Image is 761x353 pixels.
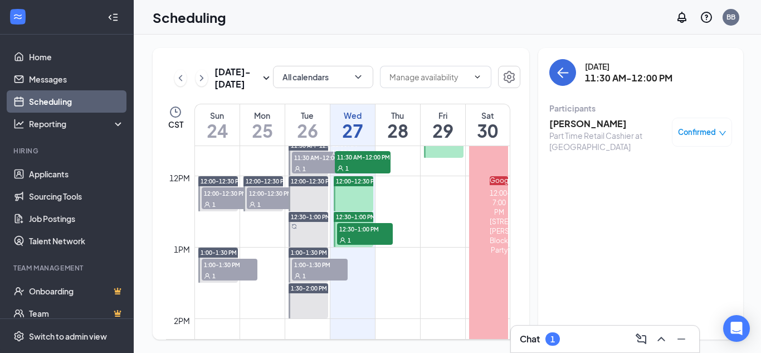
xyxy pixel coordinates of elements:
svg: ChevronRight [196,71,207,85]
svg: User [204,273,211,279]
svg: Sync [291,224,297,229]
button: All calendarsChevronDown [273,66,373,88]
span: 1 [348,236,351,244]
h1: 28 [375,121,420,140]
div: 2pm [172,315,192,327]
h1: 27 [330,121,375,140]
a: August 24, 2025 [195,104,240,146]
div: Switch to admin view [29,331,107,342]
a: Settings [498,66,520,90]
svg: User [204,201,211,208]
h1: 25 [240,121,285,140]
span: 12:30-1:00 PM [291,213,330,221]
div: Reporting [29,118,125,129]
svg: ChevronDown [353,71,364,83]
button: ComposeMessage [632,330,650,348]
div: Open Intercom Messenger [723,315,750,342]
a: Applicants [29,163,124,185]
span: down [719,129,726,137]
h3: 11:30 AM-12:00 PM [585,72,672,84]
svg: Collapse [108,12,119,23]
div: Fri [421,110,465,121]
h3: Chat [520,333,540,345]
span: 1 [212,201,216,209]
svg: User [294,166,301,172]
h1: Scheduling [153,8,226,27]
input: Manage availability [389,71,469,83]
svg: QuestionInfo [700,11,713,24]
a: August 29, 2025 [421,104,465,146]
div: [DATE] [585,61,672,72]
svg: Clock [169,105,182,119]
span: 12:30-1:00 PM [336,213,375,221]
div: 12pm [167,172,192,184]
span: 1:00-1:30 PM [291,249,327,257]
h1: 24 [195,121,240,140]
span: 1 [345,165,349,172]
div: Sun [195,110,240,121]
a: Sourcing Tools [29,185,124,207]
div: BB [726,12,735,22]
svg: Settings [13,331,25,342]
span: 12:00-12:30 PM [336,177,379,185]
a: TeamCrown [29,302,124,325]
a: August 27, 2025 [330,104,375,146]
a: Job Postings [29,207,124,230]
a: Scheduling [29,90,124,113]
button: ChevronUp [652,330,670,348]
svg: User [337,165,344,172]
svg: ChevronDown [473,72,482,81]
a: August 28, 2025 [375,104,420,146]
svg: User [339,237,346,244]
svg: ComposeMessage [635,332,648,346]
div: 1 [550,335,555,344]
div: Part Time Retail Cashier at [GEOGRAPHIC_DATA] [549,130,666,152]
svg: ArrowLeft [556,66,569,79]
h1: 26 [285,121,330,140]
span: 12:00-12:30 PM [246,177,289,185]
svg: Notifications [675,11,689,24]
a: August 26, 2025 [285,104,330,146]
span: 12:00-12:30 PM [247,187,303,199]
div: [STREET_ADDRESS][PERSON_NAME] Block Party [490,217,508,255]
div: Team Management [13,263,122,273]
span: 1:30-2:00 PM [291,284,327,292]
div: Sat [466,110,510,121]
a: OnboardingCrown [29,280,124,302]
button: ChevronRight [196,70,208,86]
span: 1 [212,272,216,280]
span: 11:30 AM-12:00 PM [335,151,391,162]
div: 12:00-7:00 PM [490,188,508,217]
svg: User [294,273,301,279]
svg: Minimize [675,332,688,346]
div: Google [490,176,508,185]
div: Wed [330,110,375,121]
h1: 29 [421,121,465,140]
h3: [DATE] - [DATE] [214,66,260,90]
span: 12:00-12:30 PM [201,177,243,185]
span: 1 [303,165,306,173]
div: 1pm [172,243,192,255]
div: Hiring [13,146,122,156]
span: 12:00-12:30 PM [202,187,257,199]
svg: Settings [503,70,516,84]
a: August 25, 2025 [240,104,285,146]
a: August 30, 2025 [466,104,510,146]
span: 1:00-1:30 PM [292,259,348,270]
a: Talent Network [29,230,124,252]
a: Home [29,46,124,68]
div: Tue [285,110,330,121]
svg: WorkstreamLogo [12,11,23,22]
button: back-button [549,59,576,86]
div: Mon [240,110,285,121]
svg: User [249,201,256,208]
span: 1:00-1:30 PM [202,259,257,270]
button: ChevronLeft [174,70,187,86]
span: 11:30 AM-12:00 PM [292,152,348,163]
svg: SmallChevronDown [260,71,273,85]
span: 1 [257,201,261,209]
h3: [PERSON_NAME] [549,118,666,130]
span: CST [168,119,183,130]
h1: 30 [466,121,510,140]
button: Minimize [672,330,690,348]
